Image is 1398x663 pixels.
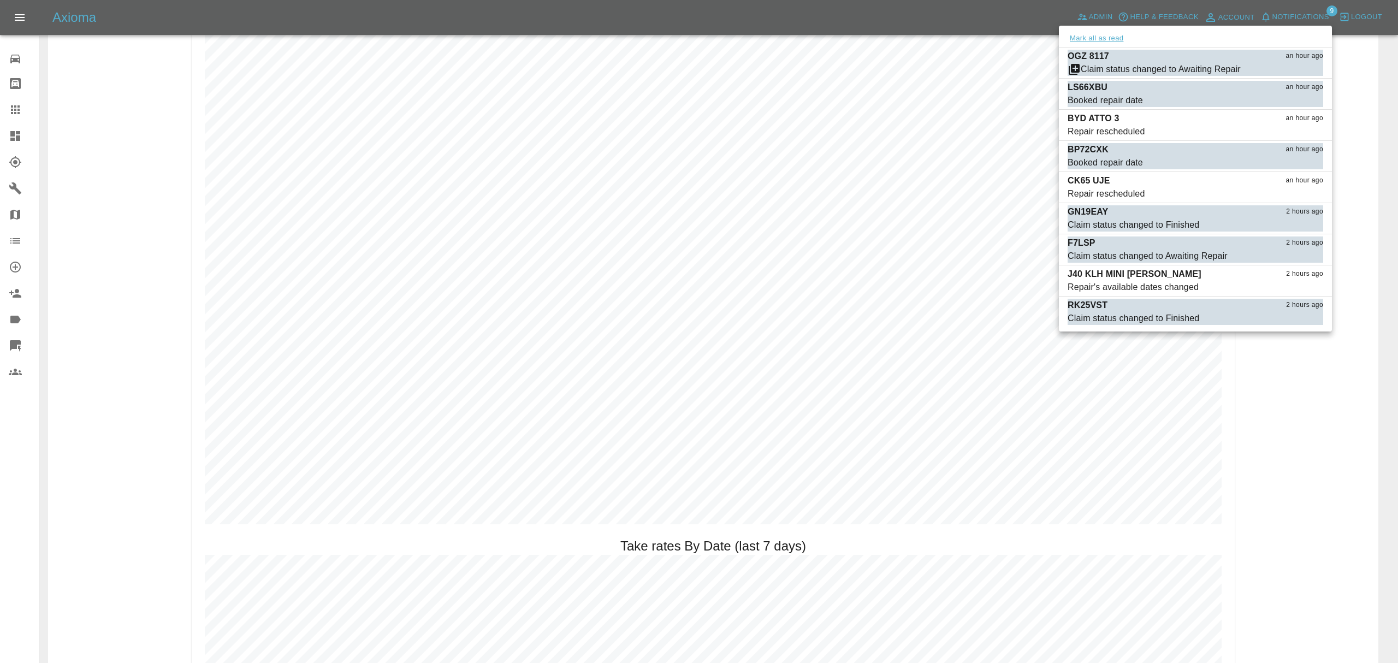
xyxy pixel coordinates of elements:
span: 2 hours ago [1286,269,1323,280]
div: Claim status changed to Finished [1068,312,1199,325]
div: Booked repair date [1068,156,1143,169]
span: an hour ago [1286,51,1323,62]
div: Booked repair date [1068,94,1143,107]
span: an hour ago [1286,175,1323,186]
span: 2 hours ago [1286,300,1323,311]
div: Claim status changed to Finished [1068,218,1199,232]
p: F7LSP [1068,236,1095,250]
p: BYD ATTO 3 [1068,112,1119,125]
span: an hour ago [1286,144,1323,155]
span: 2 hours ago [1286,238,1323,248]
p: LS66XBU [1068,81,1107,94]
span: an hour ago [1286,82,1323,93]
p: RK25VST [1068,299,1107,312]
span: an hour ago [1286,113,1323,124]
div: Repair's available dates changed [1068,281,1199,294]
p: CK65 UJE [1068,174,1110,187]
p: OGZ 8117 [1068,50,1109,63]
div: Claim status changed to Awaiting Repair [1068,250,1228,263]
div: Repair rescheduled [1068,187,1145,200]
div: Claim status changed to Awaiting Repair [1081,63,1241,76]
p: J40 KLH MINI [PERSON_NAME] [1068,268,1201,281]
button: Mark all as read [1068,32,1125,45]
p: BP72CXK [1068,143,1109,156]
p: GN19EAY [1068,205,1108,218]
span: 2 hours ago [1286,206,1323,217]
div: Repair rescheduled [1068,125,1145,138]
